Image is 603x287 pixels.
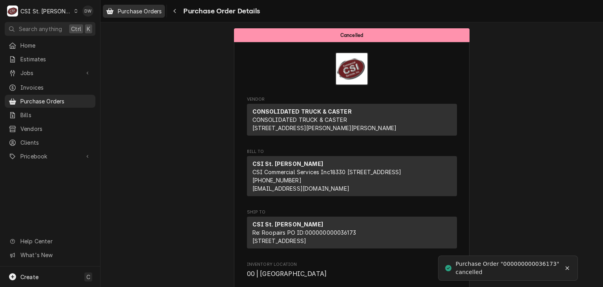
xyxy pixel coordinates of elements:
a: Go to What's New [5,248,95,261]
div: Ship To [247,217,457,248]
span: Ctrl [71,25,81,33]
img: Logo [335,52,368,85]
span: CSI Commercial Services Inc18330 [STREET_ADDRESS] [252,169,402,175]
a: Go to Jobs [5,66,95,79]
span: Ship To [247,209,457,215]
span: K [87,25,90,33]
div: CSI St. [PERSON_NAME] [20,7,71,15]
span: Clients [20,138,91,147]
div: CSI St. Louis's Avatar [7,6,18,17]
span: CONSOLIDATED TRUCK & CASTER [STREET_ADDRESS][PERSON_NAME][PERSON_NAME] [252,116,397,131]
span: Estimates [20,55,91,63]
strong: CSI St. [PERSON_NAME] [252,160,323,167]
span: Vendor [247,96,457,103]
span: Pricebook [20,152,80,160]
a: Bills [5,109,95,121]
span: Jobs [20,69,80,77]
span: Help Center [20,237,91,245]
div: Purchase Order "000000000036173" cancelled [456,260,561,276]
a: Vendors [5,122,95,135]
span: [STREET_ADDRESS] [252,237,307,244]
span: Home [20,41,91,50]
div: Inventory Location [247,261,457,278]
strong: CSI St. [PERSON_NAME] [252,221,323,228]
button: Search anythingCtrlK [5,22,95,36]
strong: CONSOLIDATED TRUCK & CASTER [252,108,352,115]
div: DW [82,6,93,17]
div: Dyane Weber's Avatar [82,6,93,17]
span: Create [20,274,38,280]
a: Purchase Orders [103,5,165,18]
span: C [86,273,90,281]
div: Bill To [247,156,457,196]
button: Navigate back [168,5,181,17]
span: Bills [20,111,91,119]
div: Ship To [247,217,457,252]
div: C [7,6,18,17]
a: Invoices [5,81,95,94]
div: Purchase Order Ship To [247,209,457,252]
span: Purchase Orders [20,97,91,105]
span: 00 | [GEOGRAPHIC_DATA] [247,270,327,278]
div: Bill To [247,156,457,199]
a: Go to Pricebook [5,150,95,163]
span: Purchase Order Details [181,6,260,17]
div: Status [234,28,470,42]
a: [PHONE_NUMBER] [252,177,301,184]
span: Inventory Location [247,269,457,279]
div: Purchase Order Bill To [247,149,457,200]
div: Vendor [247,104,457,136]
span: Purchase Orders [118,7,162,15]
span: Vendors [20,125,91,133]
a: Home [5,39,95,52]
span: Bill To [247,149,457,155]
a: Purchase Orders [5,95,95,108]
a: Estimates [5,53,95,66]
span: Invoices [20,83,91,92]
a: [EMAIL_ADDRESS][DOMAIN_NAME] [252,185,349,192]
a: Clients [5,136,95,149]
a: Go to Help Center [5,235,95,248]
span: Cancelled [340,33,363,38]
span: Search anything [19,25,62,33]
div: Purchase Order Vendor [247,96,457,139]
div: Vendor [247,104,457,139]
span: What's New [20,251,91,259]
span: Inventory Location [247,261,457,268]
span: Re: Roopairs PO ID: 000000000036173 [252,229,356,236]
